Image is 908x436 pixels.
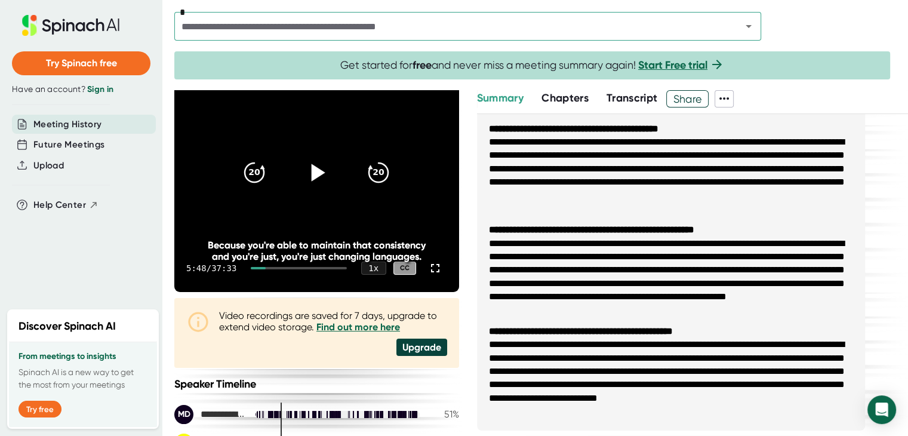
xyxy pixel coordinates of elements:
div: 5:48 / 37:33 [186,263,236,273]
div: Mike Derlatka [174,405,246,424]
button: Open [740,18,757,35]
span: Share [667,88,708,109]
div: Speaker Timeline [174,377,459,391]
button: Chapters [541,90,589,106]
a: Start Free trial [638,59,707,72]
span: Try Spinach free [46,57,117,69]
div: CC [393,262,416,275]
div: Open Intercom Messenger [867,395,896,424]
span: Help Center [33,198,86,212]
div: Have an account? [12,84,150,95]
a: Sign in [87,84,113,94]
a: Find out more here [316,321,400,333]
div: 1 x [361,262,386,275]
h2: Discover Spinach AI [19,318,116,334]
button: Future Meetings [33,138,104,152]
h3: From meetings to insights [19,352,147,361]
div: Because you're able to maintain that consistency and you're just, you're just changing languages. [203,240,430,262]
div: MD [174,405,193,424]
div: Video recordings are saved for 7 days, upgrade to extend video storage. [219,310,447,333]
button: Summary [477,90,524,106]
button: Transcript [607,90,658,106]
button: Meeting History [33,118,101,131]
b: free [413,59,432,72]
span: Transcript [607,91,658,105]
p: Spinach AI is a new way to get the most from your meetings [19,366,147,391]
button: Try free [19,401,61,417]
span: Get started for and never miss a meeting summary again! [340,59,724,72]
button: Share [666,90,709,108]
button: Help Center [33,198,99,212]
div: Upgrade [396,339,447,356]
span: Chapters [541,91,589,105]
button: Upload [33,159,64,173]
button: Try Spinach free [12,51,150,75]
span: Summary [477,91,524,105]
div: 51 % [429,409,459,420]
